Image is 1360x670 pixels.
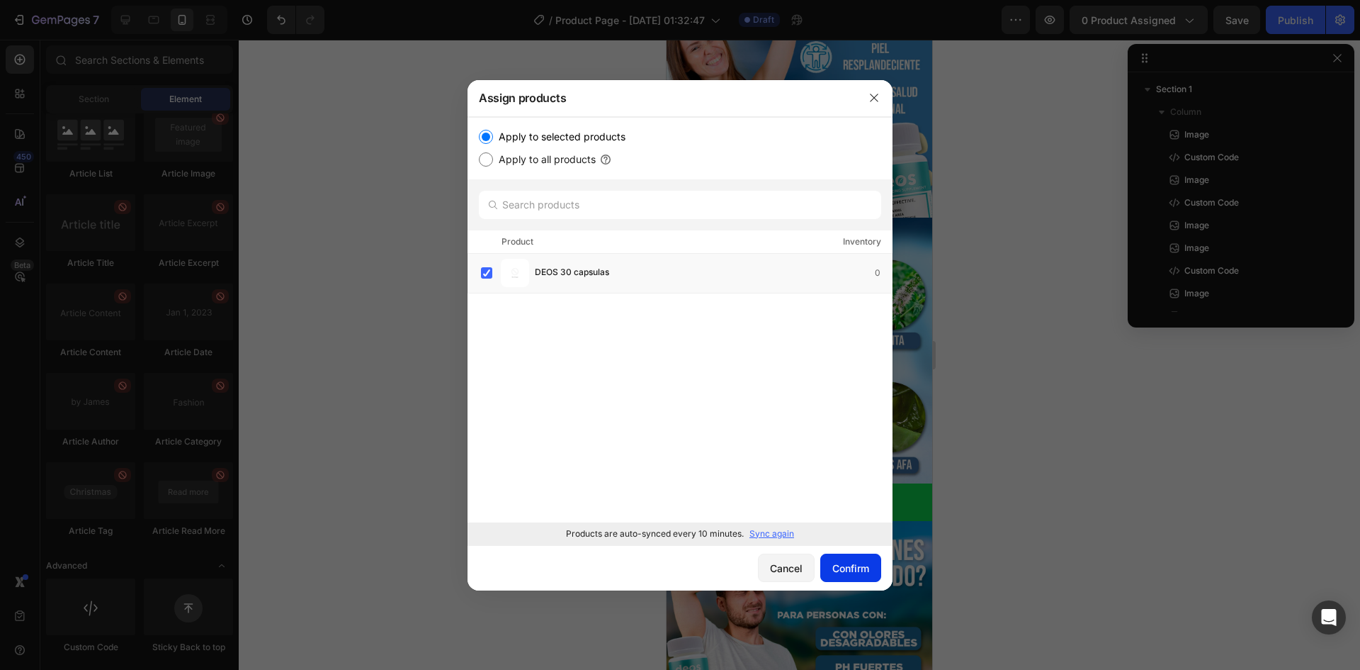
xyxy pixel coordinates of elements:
[832,561,869,576] div: Confirm
[843,235,881,249] div: Inventory
[758,554,815,582] button: Cancel
[820,554,881,582] button: Confirm
[501,259,529,287] img: product-img
[467,117,892,545] div: />
[875,266,892,280] div: 0
[501,235,533,249] div: Product
[535,265,609,281] span: DEOS 30 capsulas
[467,79,856,116] div: Assign products
[1312,601,1346,635] div: Open Intercom Messenger
[479,191,881,219] input: Search products
[493,128,625,145] label: Apply to selected products
[493,151,596,168] label: Apply to all products
[770,561,803,576] div: Cancel
[566,527,744,540] p: Products are auto-synced every 10 minutes.
[749,527,794,540] p: Sync again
